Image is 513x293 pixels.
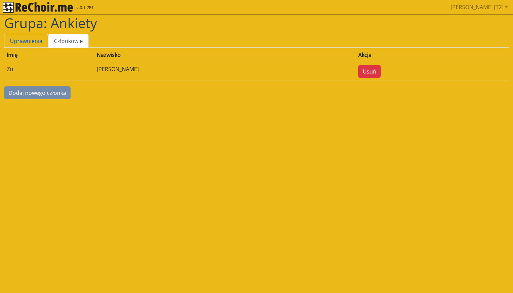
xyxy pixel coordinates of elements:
[7,51,91,59] div: Imię
[48,34,89,48] a: Członkowie
[448,0,510,14] a: [PERSON_NAME] [T2]
[94,62,356,81] td: [PERSON_NAME]
[4,34,48,48] a: Uprawnienia
[76,4,94,11] span: v.0.1.281
[97,51,353,59] div: Nazwisko
[4,86,71,99] button: Dodaj nowego członka
[4,15,509,31] h1: Grupa: Ankiety
[3,2,73,13] img: rekłajer mi
[358,65,381,78] button: Usuń
[4,62,94,81] td: Zu
[358,51,506,59] div: Akcja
